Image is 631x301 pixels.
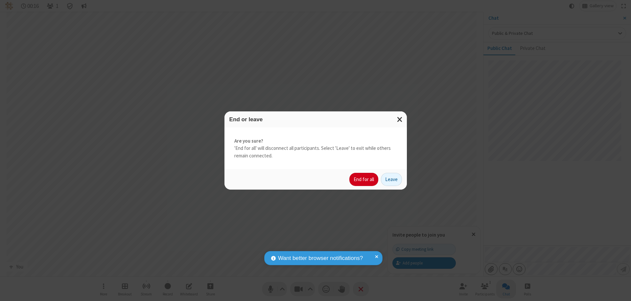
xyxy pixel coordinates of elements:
div: 'End for all' will disconnect all participants. Select 'Leave' to exit while others remain connec... [224,127,407,170]
span: Want better browser notifications? [278,254,363,263]
strong: Are you sure? [234,137,397,145]
button: Close modal [393,111,407,127]
button: Leave [381,173,402,186]
button: End for all [349,173,378,186]
h3: End or leave [229,116,402,123]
